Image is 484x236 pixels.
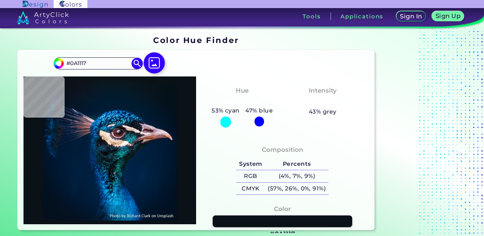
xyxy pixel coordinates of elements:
h5: CMYK [236,183,265,195]
h5: 53% cyan [209,106,242,115]
h3: Tools [303,14,321,19]
img: logo_artyclick_colors_white.svg [17,11,69,24]
h5: (57%, 26%, 0%, 91%) [265,183,329,195]
h5: System [236,158,265,170]
input: type color.. [64,58,132,68]
h5: Percents [265,158,329,170]
a: Sign In [397,12,425,21]
h1: Color Hue Finder [153,35,239,46]
a: Sign Up [433,12,463,21]
h4: Composition [262,144,303,155]
h3: Applications [340,14,383,19]
iframe: Advertisement [378,33,469,233]
h5: RGB [236,170,265,182]
h5: 47% blue [243,106,276,115]
h4: Color [274,204,291,214]
h5: Sign Up [437,13,459,19]
h3: Cyan-Blue [221,97,263,106]
img: img_pavlin.jpg [27,80,192,220]
img: ArtyClick Design logo [23,1,47,8]
img: icon picture [144,52,165,74]
h5: 43% grey [309,107,337,117]
h4: Hue [236,85,249,96]
h3: Medium [306,97,340,106]
h5: Sign In [401,14,421,19]
h4: Intensity [309,85,337,96]
h5: (4%, 7%, 9%) [265,170,329,182]
img: icon search [131,58,142,69]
